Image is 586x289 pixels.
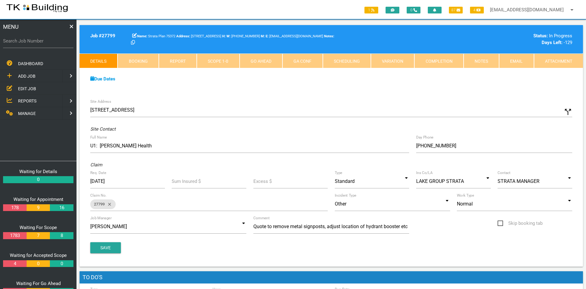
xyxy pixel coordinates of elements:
[50,204,73,211] a: 16
[18,74,35,79] span: ADD JOB
[226,34,230,38] b: W:
[563,107,573,117] i: Click to show custom address field
[266,34,268,38] b: E:
[50,260,73,267] a: 0
[324,34,334,38] b: Notes:
[371,54,414,68] a: Variation
[498,220,543,227] span: Skip booking tab
[131,40,135,45] a: Click here copy customer information.
[176,34,221,38] span: [STREET_ADDRESS]
[222,34,226,38] b: H:
[50,232,73,239] a: 8
[464,54,499,68] a: Notes
[416,135,434,140] label: Day Phone
[18,98,36,103] span: REPORTS
[253,178,272,185] label: Excess $
[10,253,67,258] a: Waiting for Accepted Scope
[364,7,378,13] span: 1
[253,215,270,221] label: Comment
[261,34,265,38] b: M:
[407,7,420,13] span: 0
[90,162,102,168] i: Claim
[449,7,463,13] span: 87
[90,199,116,209] div: 27799
[19,169,57,174] a: Waiting for Details
[323,54,371,68] a: Scheduling
[414,54,463,68] a: Completion
[137,34,147,38] b: Name:
[90,242,121,253] button: Save
[20,225,57,230] a: Waiting For Scope
[534,54,583,68] a: Attachment
[176,34,190,38] b: Address:
[6,3,68,13] img: s3file
[416,170,433,176] label: Ins Co/LA
[118,54,159,68] a: Booking
[18,61,43,66] span: DASHBOARD
[172,178,201,185] label: Sum Insured $
[27,204,50,211] a: 9
[3,38,73,45] label: Search Job Number
[137,34,175,38] span: Strata Plan 75372
[335,170,342,176] label: Type
[16,281,61,286] a: Waiting For Go Ahead
[18,111,36,116] span: MANAGE
[27,232,50,239] a: 7
[90,170,106,176] label: Req. Date
[3,23,19,31] span: MENU
[105,199,112,209] i: close
[499,54,534,68] a: Email
[80,54,118,68] a: Details
[457,32,572,46] div: In Progress -129
[13,197,63,202] a: Waiting for Appointment
[197,54,239,68] a: Scope 1-0
[3,204,26,211] a: 178
[90,76,115,82] a: Due Dates
[470,7,484,13] span: 4
[457,193,474,198] label: Work Type
[240,54,282,68] a: Go Ahead
[282,54,323,68] a: GA Conf
[3,260,26,267] a: 4
[18,86,36,91] span: EDIT JOB
[90,193,107,198] label: Claim No.
[90,135,107,140] label: Full Name
[90,215,112,221] label: Job Manager
[542,40,562,45] b: Days Left:
[533,33,548,39] b: Status:
[90,99,111,104] label: Site Address
[159,54,197,68] a: Report
[498,170,510,176] label: Contact
[3,232,26,239] a: 1783
[335,193,356,198] label: Incident Type
[226,34,260,38] span: [PHONE_NUMBER]
[3,176,73,183] a: 0
[90,33,115,39] b: Job # 27799
[266,34,323,38] span: [EMAIL_ADDRESS][DOMAIN_NAME]
[27,260,50,267] a: 0
[80,271,583,283] h1: To Do's
[90,126,116,132] i: Site Contact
